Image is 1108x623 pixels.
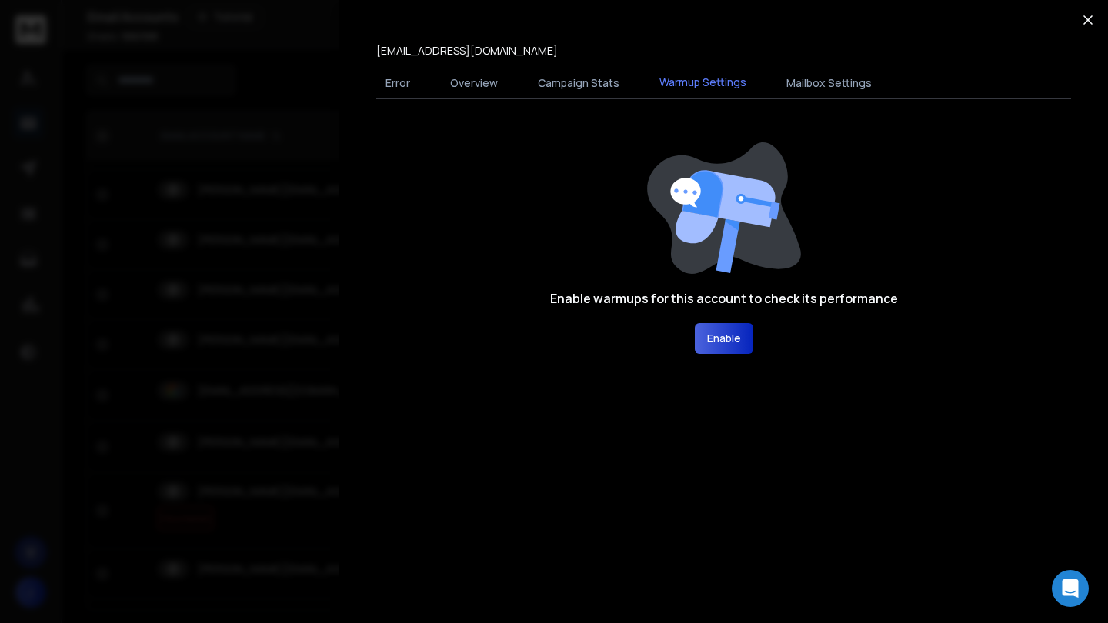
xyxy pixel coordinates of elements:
[695,323,753,354] button: Enable
[650,65,756,101] button: Warmup Settings
[777,66,881,100] button: Mailbox Settings
[376,66,419,100] button: Error
[376,43,558,58] p: [EMAIL_ADDRESS][DOMAIN_NAME]
[1052,570,1089,607] div: Open Intercom Messenger
[550,289,898,308] h1: Enable warmups for this account to check its performance
[441,66,507,100] button: Overview
[647,142,801,274] img: image
[529,66,629,100] button: Campaign Stats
